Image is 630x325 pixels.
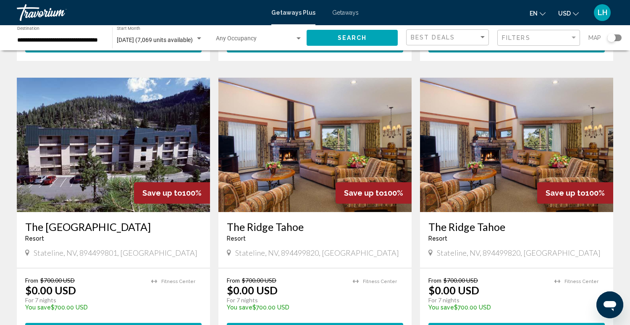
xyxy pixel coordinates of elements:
p: $0.00 USD [25,284,76,296]
div: 100% [537,182,613,204]
div: 100% [134,182,210,204]
a: The Ridge Tahoe [428,220,605,233]
span: Fitness Center [363,279,397,284]
a: The Ridge Tahoe [227,220,403,233]
div: 100% [336,182,412,204]
p: $700.00 USD [227,304,344,311]
a: The [GEOGRAPHIC_DATA] [25,220,202,233]
span: $700.00 USD [242,277,276,284]
span: From [428,277,441,284]
img: ii_rgt2.jpg [420,78,613,212]
span: From [25,277,38,284]
span: Map [588,32,601,44]
button: User Menu [591,4,613,21]
button: Change language [530,7,546,19]
span: You save [25,304,51,311]
span: USD [558,10,571,17]
p: $700.00 USD [25,304,143,311]
span: Save up to [546,189,585,197]
span: From [227,277,240,284]
span: Save up to [142,189,182,197]
img: ii_rt12.jpg [218,78,412,212]
p: $0.00 USD [227,284,278,296]
span: Stateline, NV, 894499820, [GEOGRAPHIC_DATA] [437,248,601,257]
button: Search [307,30,398,45]
a: Travorium [17,4,263,21]
span: Resort [227,235,246,242]
mat-select: Sort by [411,34,486,41]
span: en [530,10,538,17]
span: Stateline, NV, 894499820, [GEOGRAPHIC_DATA] [235,248,399,257]
span: Save up to [344,189,384,197]
span: Stateline, NV, 894499801, [GEOGRAPHIC_DATA] [34,248,197,257]
span: Best Deals [411,34,455,41]
span: You save [227,304,252,311]
p: $700.00 USD [428,304,546,311]
p: For 7 nights [428,296,546,304]
a: Getaways Plus [271,9,315,16]
a: Getaways [332,9,359,16]
span: $700.00 USD [40,277,75,284]
span: $700.00 USD [444,277,478,284]
span: Resort [428,235,447,242]
img: ii_rgp1.jpg [17,78,210,212]
span: You save [428,304,454,311]
p: For 7 nights [227,296,344,304]
button: Change currency [558,7,579,19]
p: For 7 nights [25,296,143,304]
span: Filters [502,34,530,41]
span: Fitness Center [161,279,195,284]
button: Filter [497,29,580,47]
p: $0.00 USD [428,284,479,296]
span: LH [598,8,607,17]
span: Search [338,35,367,42]
span: Fitness Center [564,279,598,284]
iframe: Button to launch messaging window [596,291,623,318]
span: Resort [25,235,44,242]
span: [DATE] (7,069 units available) [117,37,193,43]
